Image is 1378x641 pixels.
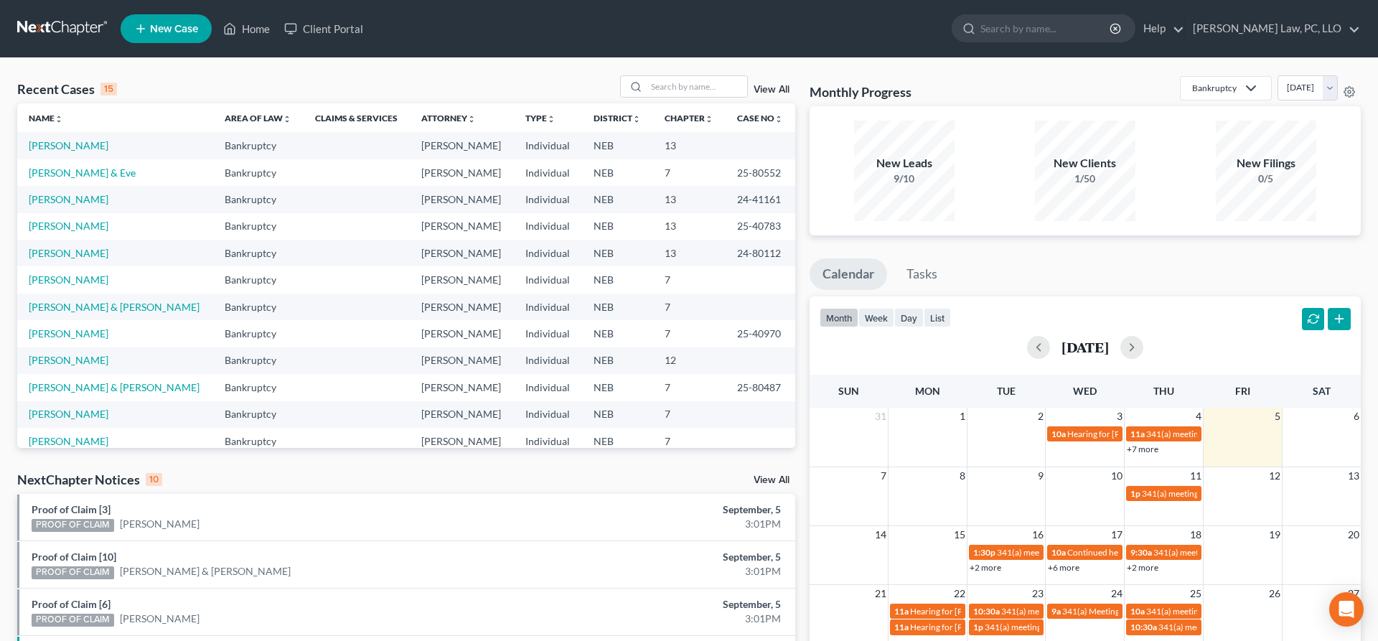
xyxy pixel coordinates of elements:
[32,598,111,610] a: Proof of Claim [6]
[514,428,582,454] td: Individual
[1146,606,1285,617] span: 341(a) meeting for [PERSON_NAME]
[29,435,108,447] a: [PERSON_NAME]
[547,115,556,123] i: unfold_more
[1235,385,1250,397] span: Fri
[1142,488,1280,499] span: 341(a) meeting for [PERSON_NAME]
[665,113,713,123] a: Chapterunfold_more
[1189,467,1203,485] span: 11
[910,622,1073,632] span: Hearing for [PERSON_NAME] Land & Cattle
[1031,526,1045,543] span: 16
[985,622,1123,632] span: 341(a) meeting for [PERSON_NAME]
[514,159,582,186] td: Individual
[894,258,950,290] a: Tasks
[540,597,781,612] div: September, 5
[540,550,781,564] div: September, 5
[514,213,582,240] td: Individual
[873,585,888,602] span: 21
[1067,429,1179,439] span: Hearing for [PERSON_NAME]
[150,24,198,34] span: New Case
[653,428,726,454] td: 7
[854,155,955,172] div: New Leads
[582,132,653,159] td: NEB
[1158,622,1373,632] span: 341(a) meeting for [PERSON_NAME] & [PERSON_NAME]
[582,347,653,374] td: NEB
[213,159,304,186] td: Bankruptcy
[514,347,582,374] td: Individual
[958,408,967,425] span: 1
[540,612,781,626] div: 3:01PM
[213,240,304,266] td: Bankruptcy
[1216,172,1316,186] div: 0/5
[1267,467,1282,485] span: 12
[32,519,114,532] div: PROOF OF CLAIM
[774,115,783,123] i: unfold_more
[120,564,291,579] a: [PERSON_NAME] & [PERSON_NAME]
[1051,429,1066,439] span: 10a
[873,408,888,425] span: 31
[1346,526,1361,543] span: 20
[1035,172,1135,186] div: 1/50
[1267,585,1282,602] span: 26
[120,517,200,531] a: [PERSON_NAME]
[582,159,653,186] td: NEB
[1001,606,1140,617] span: 341(a) meeting for [PERSON_NAME]
[894,606,909,617] span: 11a
[910,606,1022,617] span: Hearing for [PERSON_NAME]
[582,320,653,347] td: NEB
[1273,408,1282,425] span: 5
[970,562,1001,573] a: +2 more
[1067,547,1219,558] span: Continued hearing for [PERSON_NAME]
[1061,340,1109,355] h2: [DATE]
[421,113,476,123] a: Attorneyunfold_more
[1192,82,1237,94] div: Bankruptcy
[29,273,108,286] a: [PERSON_NAME]
[1110,526,1124,543] span: 17
[55,115,63,123] i: unfold_more
[1189,585,1203,602] span: 25
[213,132,304,159] td: Bankruptcy
[647,76,747,97] input: Search by name...
[632,115,641,123] i: unfold_more
[958,467,967,485] span: 8
[952,526,967,543] span: 15
[410,132,513,159] td: [PERSON_NAME]
[32,503,111,515] a: Proof of Claim [3]
[29,327,108,340] a: [PERSON_NAME]
[653,186,726,212] td: 13
[973,606,1000,617] span: 10:30a
[915,385,940,397] span: Mon
[514,401,582,428] td: Individual
[1130,547,1152,558] span: 9:30a
[29,381,200,393] a: [PERSON_NAME] & [PERSON_NAME]
[1031,585,1045,602] span: 23
[29,113,63,123] a: Nameunfold_more
[146,473,162,486] div: 10
[810,258,887,290] a: Calendar
[1346,585,1361,602] span: 27
[1130,488,1140,499] span: 1p
[997,385,1016,397] span: Tue
[525,113,556,123] a: Typeunfold_more
[705,115,713,123] i: unfold_more
[810,83,911,100] h3: Monthly Progress
[29,247,108,259] a: [PERSON_NAME]
[514,186,582,212] td: Individual
[410,213,513,240] td: [PERSON_NAME]
[29,220,108,232] a: [PERSON_NAME]
[973,622,983,632] span: 1p
[726,374,795,401] td: 25-80487
[894,308,924,327] button: day
[1062,606,1286,617] span: 341(a) Meeting for [PERSON_NAME] and [PERSON_NAME]
[1186,16,1360,42] a: [PERSON_NAME] Law, PC, LLO
[32,566,114,579] div: PROOF OF CLAIM
[582,186,653,212] td: NEB
[726,240,795,266] td: 24-80112
[540,564,781,579] div: 3:01PM
[1352,408,1361,425] span: 6
[1130,429,1145,439] span: 11a
[514,132,582,159] td: Individual
[514,266,582,293] td: Individual
[838,385,859,397] span: Sun
[410,374,513,401] td: [PERSON_NAME]
[514,320,582,347] td: Individual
